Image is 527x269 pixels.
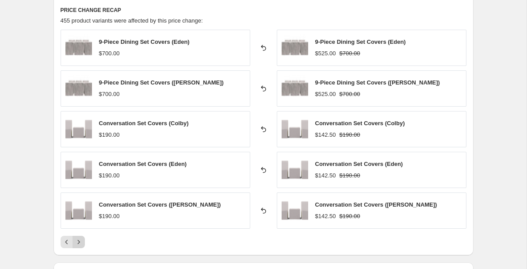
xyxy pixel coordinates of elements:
[65,197,92,224] img: BISTROSETCOVERS_80x.png
[99,90,120,99] div: $700.00
[65,157,92,183] img: BISTROSETCOVERS_80x.png
[73,236,85,248] button: Next
[65,75,92,102] img: 9-PieceDiningSet_80x.jpg
[61,236,73,248] button: Previous
[99,79,224,86] span: 9-Piece Dining Set Covers ([PERSON_NAME])
[65,35,92,61] img: 9-PieceDiningSet_80x.jpg
[315,120,405,127] span: Conversation Set Covers (Colby)
[282,157,308,183] img: BISTROSETCOVERS_80x.png
[61,236,85,248] nav: Pagination
[282,116,308,142] img: BISTROSETCOVERS_80x.png
[315,38,406,45] span: 9-Piece Dining Set Covers (Eden)
[61,7,466,14] h6: PRICE CHANGE RECAP
[315,161,403,167] span: Conversation Set Covers (Eden)
[340,212,360,221] strike: $190.00
[315,79,440,86] span: 9-Piece Dining Set Covers ([PERSON_NAME])
[99,161,187,167] span: Conversation Set Covers (Eden)
[99,38,190,45] span: 9-Piece Dining Set Covers (Eden)
[315,201,437,208] span: Conversation Set Covers ([PERSON_NAME])
[340,49,360,58] strike: $700.00
[315,171,336,180] div: $142.50
[65,116,92,142] img: BISTROSETCOVERS_80x.png
[99,212,120,221] div: $190.00
[340,131,360,139] strike: $190.00
[99,49,120,58] div: $700.00
[315,49,336,58] div: $525.00
[99,120,189,127] span: Conversation Set Covers (Colby)
[340,90,360,99] strike: $700.00
[315,90,336,99] div: $525.00
[282,75,308,102] img: 9-PieceDiningSet_80x.jpg
[315,131,336,139] div: $142.50
[282,197,308,224] img: BISTROSETCOVERS_80x.png
[315,212,336,221] div: $142.50
[282,35,308,61] img: 9-PieceDiningSet_80x.jpg
[99,131,120,139] div: $190.00
[61,17,203,24] span: 455 product variants were affected by this price change:
[99,201,221,208] span: Conversation Set Covers ([PERSON_NAME])
[99,171,120,180] div: $190.00
[340,171,360,180] strike: $190.00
